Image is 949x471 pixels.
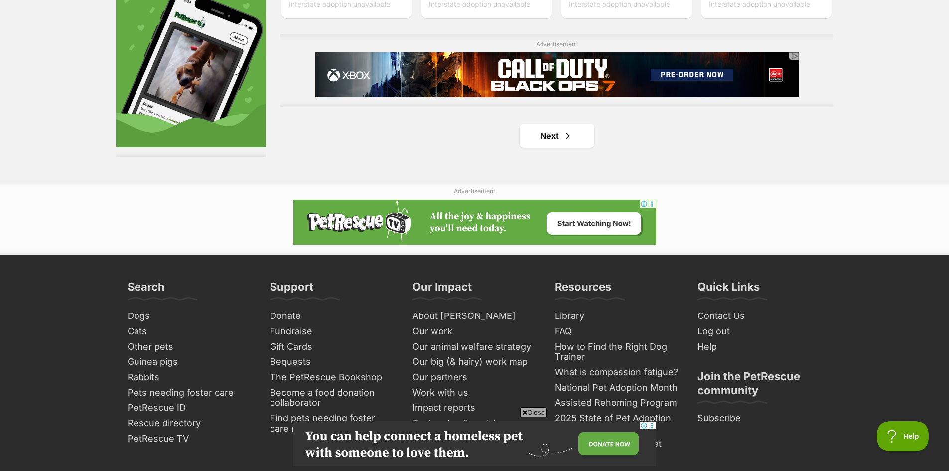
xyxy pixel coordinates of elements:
[280,34,833,108] div: Advertisement
[520,124,594,148] a: Next page
[551,324,683,339] a: FAQ
[693,411,826,426] a: Subscribe
[408,400,541,416] a: Impact reports
[551,339,683,365] a: How to Find the Right Dog Trainer
[408,339,541,355] a: Our animal welfare strategy
[551,365,683,380] a: What is compassion fatigue?
[266,324,399,339] a: Fundraise
[551,380,683,396] a: National Pet Adoption Month
[408,309,541,324] a: About [PERSON_NAME]
[128,280,165,300] h3: Search
[124,385,256,401] a: Pets needing foster care
[124,431,256,447] a: PetRescue TV
[124,309,256,324] a: Dogs
[520,407,547,417] span: Close
[408,324,541,339] a: Our work
[408,385,541,401] a: Work with us
[693,309,826,324] a: Contact Us
[408,354,541,370] a: Our big (& hairy) work map
[266,354,399,370] a: Bequests
[124,324,256,339] a: Cats
[412,280,472,300] h3: Our Impact
[293,200,656,245] iframe: Advertisement
[877,421,929,451] iframe: Help Scout Beacon - Open
[124,416,256,431] a: Rescue directory
[280,124,833,148] nav: Pagination
[697,280,760,300] h3: Quick Links
[266,411,399,436] a: Find pets needing foster care near you
[270,280,313,300] h3: Support
[408,370,541,385] a: Our partners
[693,339,826,355] a: Help
[551,395,683,411] a: Assisted Rehoming Program
[124,400,256,416] a: PetRescue ID
[693,324,826,339] a: Log out
[697,369,822,403] h3: Join the PetRescue community
[293,421,656,466] iframe: Advertisement
[408,416,541,431] a: Tech notes & updates
[124,339,256,355] a: Other pets
[551,309,683,324] a: Library
[266,339,399,355] a: Gift Cards
[266,309,399,324] a: Donate
[266,370,399,385] a: The PetRescue Bookshop
[124,370,256,385] a: Rabbits
[124,354,256,370] a: Guinea pigs
[266,385,399,411] a: Become a food donation collaborator
[315,52,799,97] iframe: Advertisement
[551,411,683,436] a: 2025 State of Pet Adoption Report
[555,280,611,300] h3: Resources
